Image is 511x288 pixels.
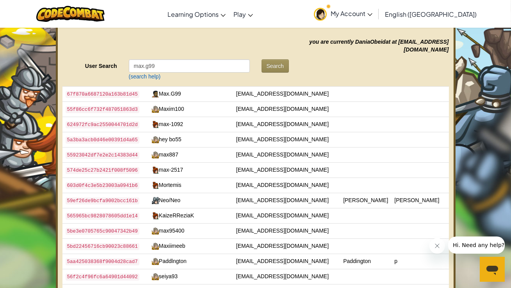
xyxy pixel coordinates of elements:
[233,193,340,208] td: [EMAIL_ADDRESS][DOMAIN_NAME]
[149,208,233,223] td: KaizeRReziaK
[66,213,139,220] code: 565965bc9828078605dd1e14
[448,236,505,254] iframe: Message from company
[152,197,159,204] img: avatar
[129,73,161,80] a: (search help)
[66,182,139,189] code: 603d0f4c3e5b23003a0941b6
[233,117,340,132] td: [EMAIL_ADDRESS][DOMAIN_NAME]
[66,91,139,98] code: 67f870a6687120a163b81d45
[152,212,159,219] img: avatar
[230,4,257,25] a: Play
[66,137,139,144] code: 5a3ba3acb0d46e00391d4a65
[149,223,233,238] td: max95400
[480,257,505,282] iframe: Button to launch messaging window
[233,101,340,117] td: [EMAIL_ADDRESS][DOMAIN_NAME]
[149,238,233,254] td: Maxiimeeb
[66,152,139,159] code: 55923042df7e2e2c14383d44
[152,258,159,265] img: avatar
[381,4,481,25] a: English ([GEOGRAPHIC_DATA])
[66,228,139,235] code: 5be3e0705765c90047342b49
[167,10,219,18] span: Learning Options
[233,238,340,254] td: [EMAIL_ADDRESS][DOMAIN_NAME]
[149,193,233,208] td: Neo/Neo
[233,208,340,223] td: [EMAIL_ADDRESS][DOMAIN_NAME]
[129,59,250,73] input: Email, username, name, whatever
[66,274,139,281] code: 56f2c4f96fc6a64901d44092
[36,6,105,22] img: CodeCombat logo
[152,167,159,174] img: avatar
[66,106,139,113] code: 55f86cc6f732f487051863d3
[331,9,372,18] span: My Account
[66,167,139,174] code: 574de25c27b2421f008f5096
[57,59,123,70] label: User Search
[149,101,233,117] td: Maxim100
[391,254,442,269] td: p
[66,258,139,265] code: 5aa425038368f9004d28cad7
[233,87,340,102] td: [EMAIL_ADDRESS][DOMAIN_NAME]
[149,147,233,162] td: max887
[233,132,340,147] td: [EMAIL_ADDRESS][DOMAIN_NAME]
[152,228,159,235] img: avatar
[152,182,159,189] img: avatar
[164,4,230,25] a: Learning Options
[149,117,233,132] td: max-1092
[310,2,376,26] a: My Account
[66,243,139,250] code: 5bd22456716cb90023c88661
[152,243,159,250] img: avatar
[152,91,159,98] img: avatar
[233,254,340,269] td: [EMAIL_ADDRESS][DOMAIN_NAME]
[233,269,340,284] td: [EMAIL_ADDRESS][DOMAIN_NAME]
[429,238,445,254] iframe: Close message
[233,10,246,18] span: Play
[149,178,233,193] td: Mortemis
[152,136,159,143] img: avatar
[152,106,159,113] img: avatar
[309,39,449,53] em: you are currently DaniaObeidat at [EMAIL_ADDRESS][DOMAIN_NAME]
[385,10,477,18] span: English ([GEOGRAPHIC_DATA])
[314,8,327,21] img: avatar
[152,273,159,280] img: avatar
[66,121,139,128] code: 624972fc9ac2550044701d2d
[340,254,391,269] td: Paddington
[233,147,340,162] td: [EMAIL_ADDRESS][DOMAIN_NAME]
[152,151,159,158] img: avatar
[391,193,442,208] td: [PERSON_NAME]
[149,132,233,147] td: hey bo55
[66,197,139,204] code: 59ef26de9bcfa9002bcc161b
[149,269,233,284] td: seiya93
[233,162,340,178] td: [EMAIL_ADDRESS][DOMAIN_NAME]
[233,223,340,238] td: [EMAIL_ADDRESS][DOMAIN_NAME]
[262,59,289,73] button: Search
[149,254,233,269] td: Paddlngton
[152,121,159,128] img: avatar
[340,193,391,208] td: [PERSON_NAME]
[233,178,340,193] td: [EMAIL_ADDRESS][DOMAIN_NAME]
[149,162,233,178] td: max-2517
[149,87,233,102] td: Max.G99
